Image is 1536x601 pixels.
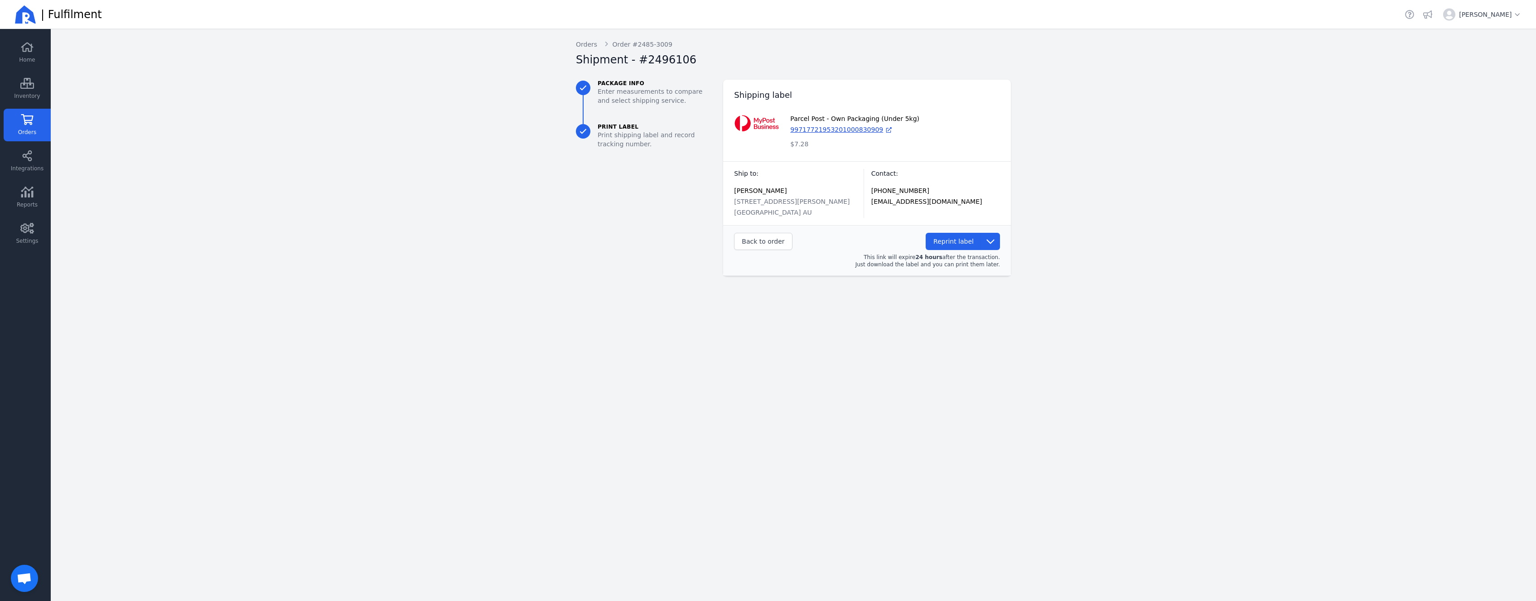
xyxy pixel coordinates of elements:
[871,196,1000,207] p: [EMAIL_ADDRESS][DOMAIN_NAME]
[576,40,597,49] a: Orders
[933,238,974,245] span: Reprint label
[915,254,942,260] strong: 24 hours
[926,233,981,250] button: Reprint label
[742,238,784,245] span: Back to order
[734,187,787,194] span: [PERSON_NAME]
[1459,10,1522,19] span: [PERSON_NAME]
[734,89,792,101] h2: Shipping label
[18,129,36,136] span: Orders
[734,198,850,205] span: [STREET_ADDRESS][PERSON_NAME]
[871,169,1000,178] h3: Contact:
[14,92,40,100] span: Inventory
[790,139,808,149] span: $7.28
[734,209,811,216] span: [GEOGRAPHIC_DATA] AU
[798,254,1000,268] div: This link will expire after the transaction. Just download the label and you can print them later.
[871,185,1000,196] p: [PHONE_NUMBER]
[734,169,863,178] h3: Ship to:
[734,233,792,250] button: Back to order
[790,125,893,134] a: 99717721953201000830909
[604,40,672,49] a: Order #2485-3009
[576,53,696,67] h2: Shipment - #2496106
[19,56,35,63] span: Home
[17,201,38,208] span: Reports
[41,7,102,22] span: | Fulfilment
[16,237,38,245] span: Settings
[598,123,716,130] span: Print Label
[598,80,716,87] span: Package info
[1439,5,1525,24] button: [PERSON_NAME]
[790,114,919,123] span: Parcel Post - Own Packaging (Under 5kg)
[11,165,43,172] span: Integrations
[598,130,716,149] span: Print shipping label and record tracking number.
[598,87,716,105] span: Enter measurements to compare and select shipping service.
[734,114,779,132] img: Courier logo
[14,4,36,25] img: Ricemill Logo
[11,565,38,592] a: Open chat
[1403,8,1416,21] a: Helpdesk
